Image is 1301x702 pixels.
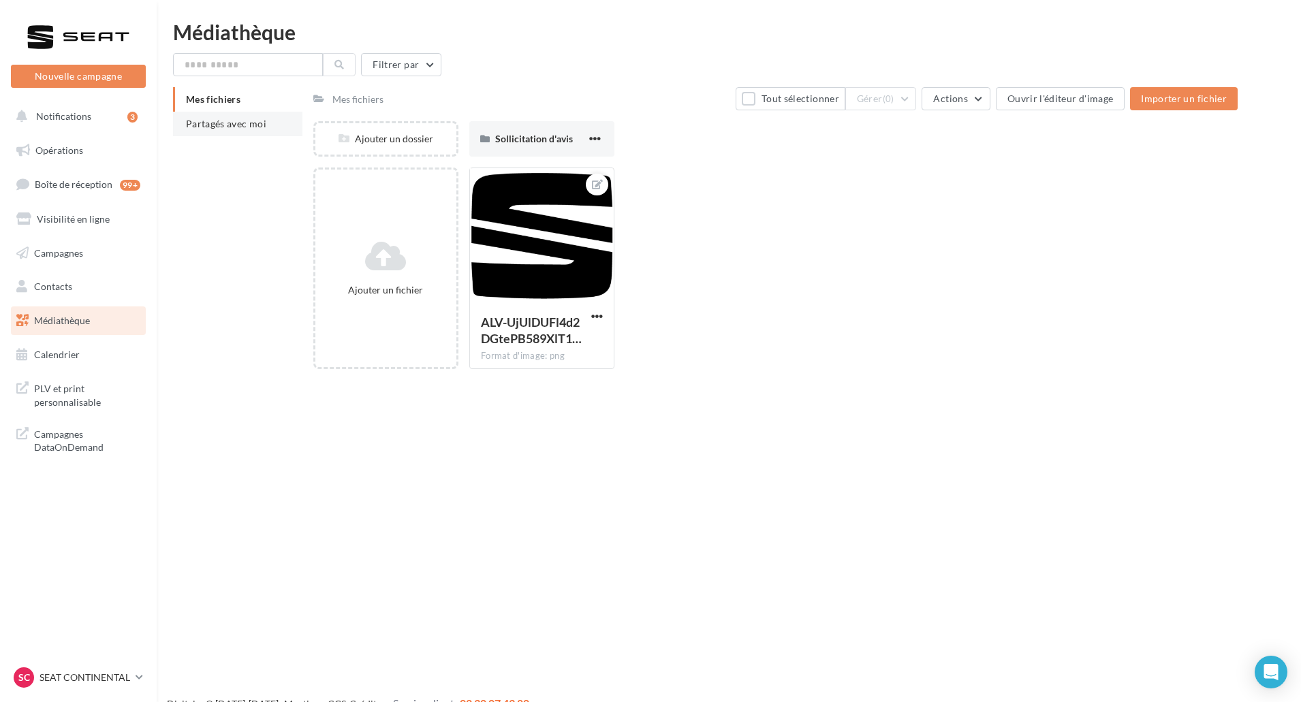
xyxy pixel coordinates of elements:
[8,170,148,199] a: Boîte de réception99+
[186,93,240,105] span: Mes fichiers
[8,205,148,234] a: Visibilité en ligne
[8,374,148,414] a: PLV et print personnalisable
[11,65,146,88] button: Nouvelle campagne
[34,379,140,409] span: PLV et print personnalisable
[37,213,110,225] span: Visibilité en ligne
[321,283,451,297] div: Ajouter un fichier
[1141,93,1227,104] span: Importer un fichier
[1130,87,1238,110] button: Importer un fichier
[8,239,148,268] a: Campagnes
[173,22,1285,42] div: Médiathèque
[8,102,143,131] button: Notifications 3
[933,93,967,104] span: Actions
[8,136,148,165] a: Opérations
[996,87,1125,110] button: Ouvrir l'éditeur d'image
[36,110,91,122] span: Notifications
[34,349,80,360] span: Calendrier
[120,180,140,191] div: 99+
[18,671,30,684] span: SC
[8,306,148,335] a: Médiathèque
[1255,656,1287,688] div: Open Intercom Messenger
[40,671,130,684] p: SEAT CONTINENTAL
[127,112,138,123] div: 3
[736,87,845,110] button: Tout sélectionner
[481,315,582,346] span: ALV-UjUlDUFl4d2DGtePB589XlT15SvZ8UTWpgdBFE49i678oQSRono
[315,132,456,146] div: Ajouter un dossier
[34,315,90,326] span: Médiathèque
[922,87,990,110] button: Actions
[34,246,83,258] span: Campagnes
[186,118,266,129] span: Partagés avec moi
[332,93,383,106] div: Mes fichiers
[35,178,112,190] span: Boîte de réception
[495,133,573,144] span: Sollicitation d'avis
[35,144,83,156] span: Opérations
[845,87,917,110] button: Gérer(0)
[34,425,140,454] span: Campagnes DataOnDemand
[8,340,148,369] a: Calendrier
[361,53,441,76] button: Filtrer par
[11,665,146,690] a: SC SEAT CONTINENTAL
[481,350,603,362] div: Format d'image: png
[883,93,894,104] span: (0)
[8,272,148,301] a: Contacts
[8,419,148,460] a: Campagnes DataOnDemand
[34,281,72,292] span: Contacts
